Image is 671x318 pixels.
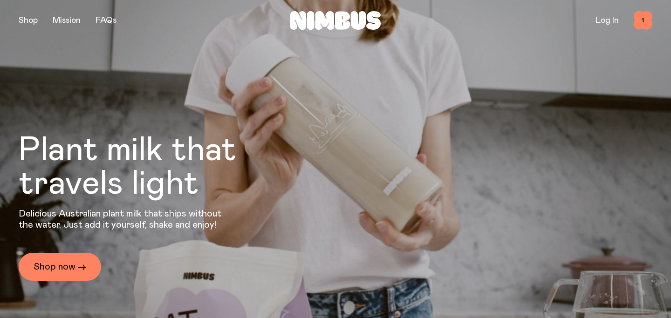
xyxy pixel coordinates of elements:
[596,16,619,25] a: Log In
[19,253,101,281] a: Shop now →
[634,11,652,30] button: 1
[19,208,227,230] p: Delicious Australian plant milk that ships without the water. Just add it yourself, shake and enjoy!
[96,16,116,25] a: FAQs
[19,134,287,201] h1: Plant milk that travels light
[53,16,81,25] a: Mission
